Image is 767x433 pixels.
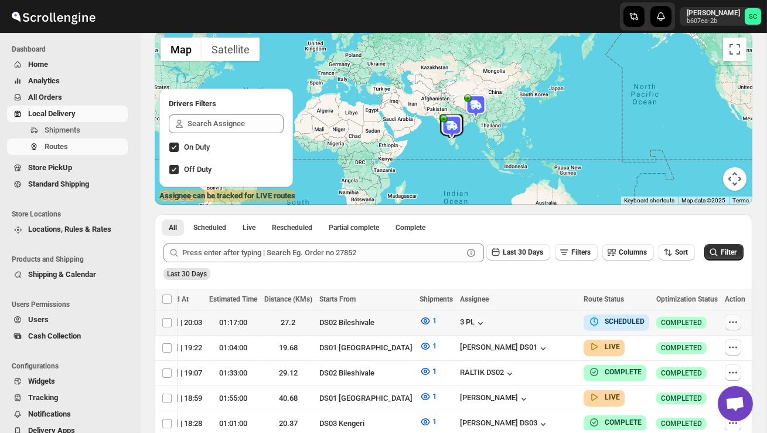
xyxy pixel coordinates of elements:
[605,393,620,401] b: LIVE
[28,331,81,340] span: Cash Collection
[687,8,740,18] p: [PERSON_NAME]
[28,270,96,279] span: Shipping & Calendar
[745,8,761,25] span: Sanjay chetri
[718,386,753,421] a: Open chat
[605,418,642,427] b: COMPLETE
[209,367,257,379] div: 01:33:00
[680,7,762,26] button: User menu
[486,244,550,261] button: Last 30 Days
[28,225,111,234] span: Locations, Rules & Rates
[749,13,757,21] text: SC
[588,417,642,428] button: COMPLETE
[264,317,312,329] div: 27.2
[156,342,202,354] div: [DATE] | 19:22
[7,390,128,406] button: Tracking
[28,109,76,118] span: Local Delivery
[167,270,207,278] span: Last 30 Days
[319,317,413,329] div: DS02 Bileshivale
[725,295,745,303] span: Action
[396,223,425,232] span: Complete
[7,328,128,344] button: Cash Collection
[9,2,97,31] img: ScrollEngine
[209,418,257,429] div: 01:01:00
[158,190,196,205] a: Open this area in Google Maps (opens a new window)
[45,142,68,151] span: Routes
[555,244,598,261] button: Filters
[732,197,749,204] a: Terms (opens in new tab)
[45,126,80,134] span: Shipments
[209,393,257,404] div: 01:55:00
[184,143,210,151] span: On Duty
[460,418,549,430] div: [PERSON_NAME] DS03
[413,362,444,381] button: 1
[605,368,642,376] b: COMPLETE
[188,114,284,133] input: Search Assignee
[12,361,132,371] span: Configurations
[193,223,226,232] span: Scheduled
[159,190,295,202] label: Assignee can be tracked for LIVE routes
[156,367,202,379] div: [DATE] | 19:07
[460,317,486,329] button: 3 PL
[7,138,128,155] button: Routes
[661,394,702,403] span: COMPLETED
[661,368,702,378] span: COMPLETED
[12,45,132,54] span: Dashboard
[460,368,516,380] div: RALTIK DS02
[7,373,128,390] button: Widgets
[656,295,718,303] span: Optimization Status
[7,89,128,106] button: All Orders
[28,163,72,172] span: Store PickUp
[28,60,48,69] span: Home
[264,393,312,404] div: 40.68
[432,392,437,401] span: 1
[7,221,128,238] button: Locations, Rules & Rates
[7,266,128,283] button: Shipping & Calendar
[460,393,530,405] button: [PERSON_NAME]
[432,341,437,350] span: 1
[723,38,746,61] button: Toggle fullscreen view
[7,73,128,89] button: Analytics
[723,167,746,191] button: Map camera controls
[588,316,645,327] button: SCHEDULED
[28,315,49,324] span: Users
[272,223,312,232] span: Rescheduled
[28,93,62,102] span: All Orders
[156,418,202,429] div: [DATE] | 18:28
[12,209,132,219] span: Store Locations
[158,190,196,205] img: Google
[161,38,202,61] button: Show street map
[7,406,128,422] button: Notifications
[503,248,543,256] span: Last 30 Days
[675,248,688,256] span: Sort
[7,122,128,138] button: Shipments
[182,243,463,262] input: Press enter after typing | Search Eg. Order no 27852
[209,295,257,303] span: Estimated Time
[162,219,184,236] button: All routes
[156,393,202,404] div: [DATE] | 18:59
[413,312,444,330] button: 1
[319,342,413,354] div: DS01 [GEOGRAPHIC_DATA]
[7,312,128,328] button: Users
[264,367,312,379] div: 29.12
[12,300,132,309] span: Users Permissions
[28,76,60,85] span: Analytics
[243,223,255,232] span: Live
[28,393,58,402] span: Tracking
[169,98,284,110] h2: Drivers Filters
[460,295,489,303] span: Assignee
[12,255,132,264] span: Products and Shipping
[329,223,379,232] span: Partial complete
[28,410,71,418] span: Notifications
[413,387,444,406] button: 1
[319,418,413,429] div: DS03 Kengeri
[209,342,257,354] div: 01:04:00
[319,367,413,379] div: DS02 Bileshivale
[721,248,737,256] span: Filter
[687,18,740,25] p: b607ea-2b
[413,412,444,431] button: 1
[460,343,549,354] div: [PERSON_NAME] DS01
[28,180,89,188] span: Standard Shipping
[420,295,453,303] span: Shipments
[7,56,128,73] button: Home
